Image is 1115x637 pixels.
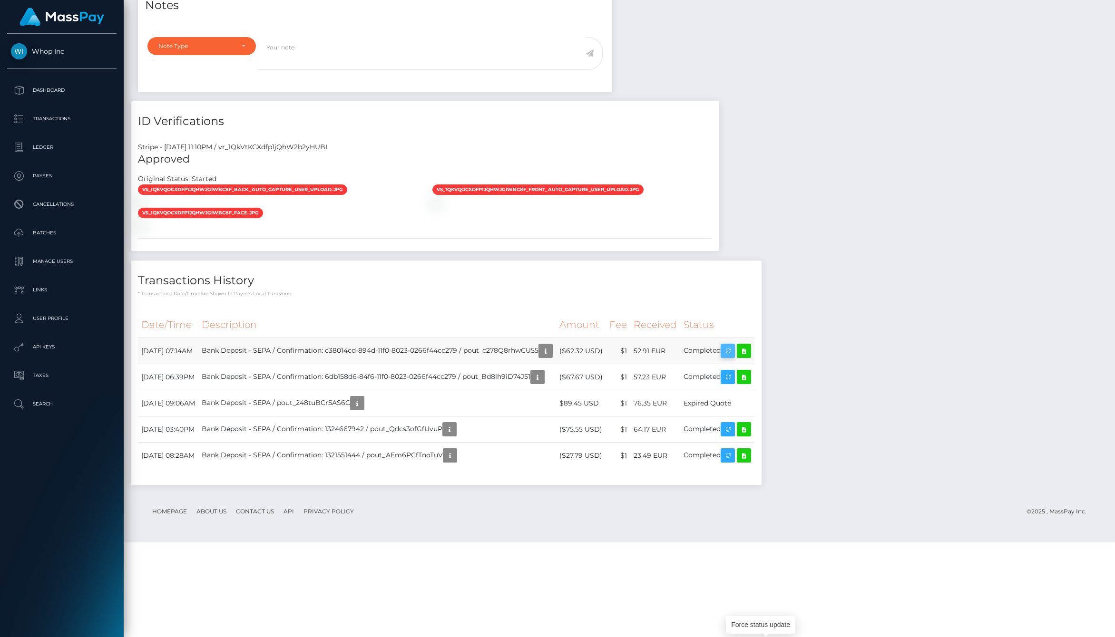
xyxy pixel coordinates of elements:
a: About Us [193,504,230,519]
div: © 2025 , MassPay Inc. [1027,506,1094,517]
a: Contact Us [232,504,278,519]
p: Transactions [11,112,113,126]
span: Whop Inc [7,47,117,56]
span: vs_1QkVqoCXdfp1jQhWJGiWbc8F_face.jpg [138,208,263,218]
td: Bank Deposit - SEPA / Confirmation: c38014cd-894d-11f0-8023-0266f44cc279 / pout_c278Q8rhwCU55 [198,338,556,364]
p: * Transactions date/time are shown in payee's local timezone [138,290,754,297]
td: [DATE] 07:14AM [138,338,198,364]
td: $89.45 USD [556,390,606,416]
td: ($62.32 USD) [556,338,606,364]
div: Stripe - [DATE] 11:10PM / vr_1QkVtKCXdfp1jQhW2b2yHUBI [131,142,719,152]
th: Amount [556,312,606,338]
p: User Profile [11,311,113,326]
p: Links [11,283,113,297]
td: $1 [606,416,630,443]
p: Search [11,397,113,411]
span: vs_1QkVqoCXdfp1jQhWJGiWbc8F_front_auto_capture_user_upload.jpg [432,184,644,195]
a: Search [7,392,117,416]
a: Homepage [148,504,191,519]
p: Batches [11,226,113,240]
p: Payees [11,169,113,183]
a: Cancellations [7,193,117,216]
td: Bank Deposit - SEPA / Confirmation: 1324667942 / pout_Qdcs3ofGfUvuP [198,416,556,443]
p: Ledger [11,140,113,154]
div: Force status update [726,616,795,634]
td: Completed [680,443,754,469]
a: API Keys [7,335,117,359]
a: Links [7,278,117,302]
td: [DATE] 09:06AM [138,390,198,416]
th: Received [630,312,680,338]
img: vr_1QkVtKCXdfp1jQhW2b2yHUBIfile_1QkVstCXdfp1jQhWN2BzZT64 [138,199,146,206]
th: Date/Time [138,312,198,338]
a: Transactions [7,107,117,131]
td: 64.17 EUR [630,416,680,443]
td: [DATE] 08:28AM [138,443,198,469]
img: Whop Inc [11,43,27,59]
a: Payees [7,164,117,188]
td: 23.49 EUR [630,443,680,469]
h4: Transactions History [138,272,754,289]
button: Note Type [147,37,256,55]
p: Dashboard [11,83,113,97]
a: Privacy Policy [300,504,358,519]
td: 52.91 EUR [630,338,680,364]
td: Bank Deposit - SEPA / Confirmation: 1321551444 / pout_AEm6PCfTnoTuV [198,443,556,469]
p: Taxes [11,368,113,383]
th: Description [198,312,556,338]
td: ($27.79 USD) [556,443,606,469]
a: User Profile [7,307,117,330]
td: Completed [680,416,754,443]
td: ($75.55 USD) [556,416,606,443]
p: Manage Users [11,254,113,269]
th: Status [680,312,754,338]
img: vr_1QkVtKCXdfp1jQhW2b2yHUBIfile_1QkVseCXdfp1jQhW0ZNFP39O [432,199,440,206]
td: Bank Deposit - SEPA / Confirmation: 6db158d6-84f6-11f0-8023-0266f44cc279 / pout_Bd8lh9iD74J51 [198,364,556,390]
a: Ledger [7,135,117,159]
th: Fee [606,312,630,338]
td: $1 [606,390,630,416]
td: $1 [606,364,630,390]
div: Note Type [158,42,234,50]
span: vs_1QkVqoCXdfp1jQhWJGiWbc8F_back_auto_capture_user_upload.jpg [138,184,347,195]
td: 76.35 EUR [630,390,680,416]
td: Expired Quote [680,390,754,416]
img: MassPay Logo [20,8,104,26]
h5: Approved [138,152,712,167]
td: ($67.67 USD) [556,364,606,390]
td: $1 [606,338,630,364]
img: vr_1QkVtKCXdfp1jQhW2b2yHUBIfile_1QkVtCCXdfp1jQhWMDJG3Xv9 [138,222,146,230]
td: [DATE] 06:39PM [138,364,198,390]
h7: Original Status: Started [138,174,216,183]
td: Completed [680,338,754,364]
a: Manage Users [7,250,117,273]
td: Bank Deposit - SEPA / pout_248tuBCr5AS6C [198,390,556,416]
td: 57.23 EUR [630,364,680,390]
a: Taxes [7,364,117,387]
h4: ID Verifications [138,113,712,130]
td: [DATE] 03:40PM [138,416,198,443]
a: Dashboard [7,78,117,102]
p: API Keys [11,340,113,354]
p: Cancellations [11,197,113,212]
td: Completed [680,364,754,390]
a: API [280,504,298,519]
td: $1 [606,443,630,469]
a: Batches [7,221,117,245]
